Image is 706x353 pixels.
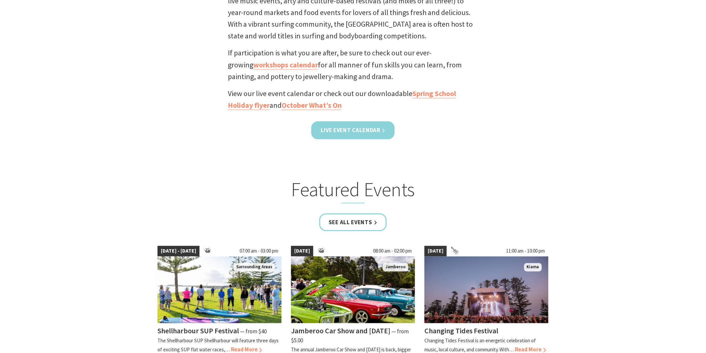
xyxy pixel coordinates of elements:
a: October What’s On [282,100,342,110]
h4: Changing Tides Festival [424,326,498,336]
p: The Shellharbour SUP Shellharbour will feature three days of exciting SUP flat water races,… [157,338,279,353]
span: ⁠— from $40 [240,328,267,335]
a: Live Event Calendar [311,121,395,139]
span: 07:00 am - 03:00 pm [236,246,282,257]
span: Surrounding Areas [234,263,275,272]
span: 11:00 am - 10:00 pm [503,246,549,257]
span: 08:00 am - 02:00 pm [370,246,415,257]
span: [DATE] - [DATE] [157,246,200,257]
span: [DATE] [424,246,447,257]
p: Changing Tides Festival is an energetic celebration of music, local culture, and community. With… [424,338,536,353]
h2: Featured Events [222,178,484,204]
p: View our live event calendar or check out our downloadable and [228,88,478,111]
p: If participation is what you are after, be sure to check out our ever-growing for all manner of f... [228,47,478,82]
img: Jodie Edwards Welcome to Country [157,257,282,323]
span: Jamberoo [383,263,408,272]
span: Kiama [524,263,542,272]
a: workshops calendar [253,60,318,70]
span: [DATE] [291,246,313,257]
a: See all Events [319,214,387,231]
h4: Jamberoo Car Show and [DATE] [291,326,390,336]
h4: Shellharbour SUP Festival [157,326,239,336]
img: Changing Tides Main Stage [424,257,549,323]
img: Jamberoo Car Show [291,257,415,323]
